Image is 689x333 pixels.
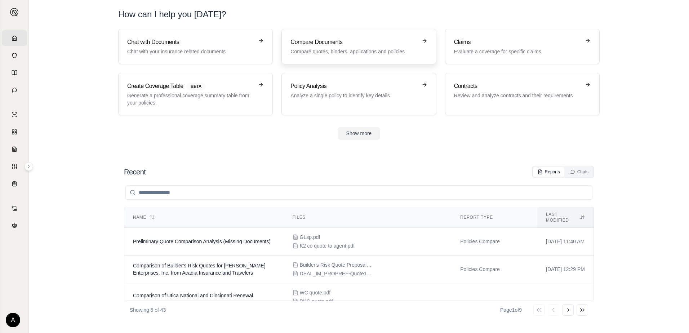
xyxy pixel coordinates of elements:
h3: Policy Analysis [290,82,417,90]
h3: Create Coverage Table [127,82,254,90]
h3: Chat with Documents [127,38,254,46]
a: Custom Report [2,159,27,174]
a: Single Policy [2,107,27,123]
td: [DATE] 12:29 PM [537,256,594,283]
a: Coverage Table [2,176,27,192]
th: Report Type [452,207,537,228]
p: Chat with your insurance related documents [127,48,254,55]
button: Chats [566,167,593,177]
span: Comparison of Utica National and Cincinnati Renewal Insurance Proposals for Park Avenue Wholesale... [133,293,261,313]
span: Comparison of Builder's Risk Quotes for Pooler Enterprises, Inc. from Acadia Insurance and Travelers [133,263,266,276]
td: Policies Compare [452,283,537,323]
span: Preliminary Quote Comparison Analysis (Missing Documents) [133,239,271,244]
p: Analyze a single policy to identify key details [290,92,417,99]
h1: How can I help you [DATE]? [118,9,226,20]
a: Chat with DocumentsChat with your insurance related documents [118,29,273,64]
a: Contract Analysis [2,200,27,216]
a: Chat [2,82,27,98]
p: Evaluate a coverage for specific claims [454,48,581,55]
a: Create Coverage TableBETAGenerate a professional coverage summary table from your policies. [118,73,273,115]
h3: Claims [454,38,581,46]
a: ClaimsEvaluate a coverage for specific claims [445,29,600,64]
h3: Compare Documents [290,38,417,46]
h2: Recent [124,167,146,177]
a: Home [2,30,27,46]
button: Expand sidebar [7,5,22,19]
td: Policies Compare [452,256,537,283]
span: GLsp.pdf [300,234,320,241]
span: DEAL_IM_PROPREF-Quote1-Ver3.pdf [300,270,372,277]
a: Prompt Library [2,65,27,81]
div: Chats [570,169,588,175]
div: Name [133,214,275,220]
td: [DATE] 11:40 AM [537,228,594,256]
span: K2 co quote to agent.pdf [300,242,355,249]
div: Page 1 of 9 [500,306,522,314]
button: Reports [533,167,564,177]
div: Last modified [546,212,585,223]
a: Compare DocumentsCompare quotes, binders, applications and policies [281,29,436,64]
span: BETA [186,83,206,90]
p: Review and analyze contracts and their requirements [454,92,581,99]
button: Expand sidebar [25,162,33,171]
button: Show more [338,127,381,140]
a: Legal Search Engine [2,218,27,234]
img: Expand sidebar [10,8,19,17]
td: Policies Compare [452,228,537,256]
div: Reports [538,169,560,175]
div: A [6,313,20,327]
p: Generate a professional coverage summary table from your policies. [127,92,254,106]
a: Policy Comparisons [2,124,27,140]
a: Claim Coverage [2,141,27,157]
p: Compare quotes, binders, applications and policies [290,48,417,55]
h3: Contracts [454,82,581,90]
a: ContractsReview and analyze contracts and their requirements [445,73,600,115]
td: [DATE] 09:18 AM [537,283,594,323]
p: Showing 5 of 43 [130,306,166,314]
a: Policy AnalysisAnalyze a single policy to identify key details [281,73,436,115]
span: PKG quote.pdf [300,298,333,305]
a: Documents Vault [2,48,27,63]
span: Builder's Risk Quote Proposal.pdf [300,261,372,268]
span: WC quote.pdf [300,289,331,296]
th: Files [284,207,452,228]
